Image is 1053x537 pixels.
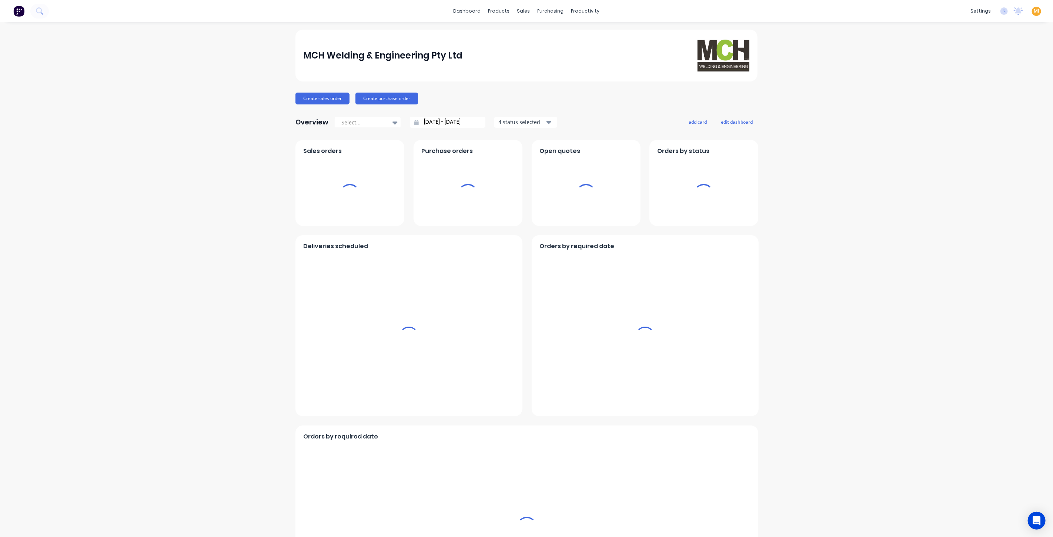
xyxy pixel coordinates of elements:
button: add card [684,117,712,127]
div: products [485,6,514,17]
div: sales [514,6,534,17]
div: Open Intercom Messenger [1028,512,1046,530]
img: Factory [13,6,24,17]
span: Open quotes [540,147,581,156]
div: MCH Welding & Engineering Pty Ltd [304,48,463,63]
button: 4 status selected [494,117,557,128]
button: Create purchase order [355,93,418,104]
div: Overview [295,115,328,130]
span: Deliveries scheduled [304,242,368,251]
img: MCH Welding & Engineering Pty Ltd [698,40,749,71]
a: dashboard [450,6,485,17]
span: MI [1034,8,1039,14]
span: Purchase orders [422,147,473,156]
button: edit dashboard [716,117,758,127]
span: Orders by status [658,147,710,156]
div: settings [967,6,994,17]
div: 4 status selected [498,118,545,126]
span: Orders by required date [540,242,615,251]
div: purchasing [534,6,568,17]
button: Create sales order [295,93,350,104]
span: Sales orders [304,147,342,156]
span: Orders by required date [304,432,378,441]
div: productivity [568,6,604,17]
